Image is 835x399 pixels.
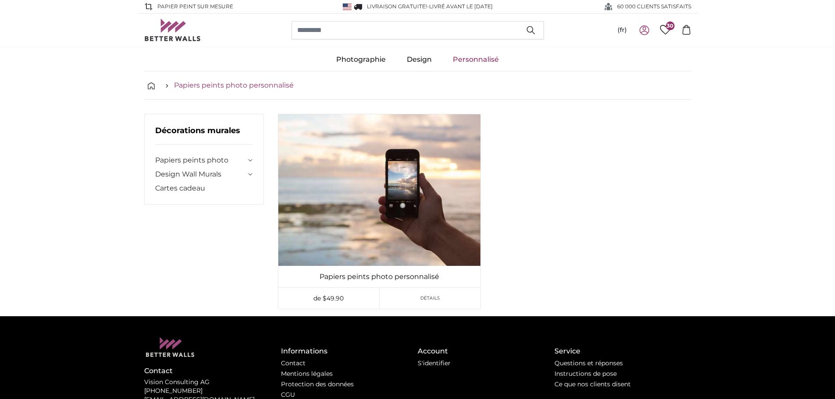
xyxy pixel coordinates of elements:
a: S'identifier [418,359,451,367]
span: 30 [666,21,675,30]
span: de $49.90 [313,294,344,302]
span: Papier peint sur mesure [157,3,233,11]
a: Papiers peints photo personnalisé [280,272,479,282]
a: Cartes cadeau [155,183,253,194]
nav: breadcrumbs [144,71,691,100]
summary: Papiers peints photo [155,155,253,166]
a: Personnalisé [442,48,509,71]
span: Détails [420,295,440,301]
a: Questions et réponses [554,359,623,367]
h4: Service [554,346,691,357]
a: Instructions de pose [554,370,617,378]
a: CGU [281,391,295,399]
img: Betterwalls [144,19,201,41]
summary: Design Wall Murals [155,169,253,180]
span: - [427,3,493,10]
a: Design [396,48,442,71]
a: Détails [380,288,481,309]
span: Livraison GRATUITE! [367,3,427,10]
a: Design Wall Murals [155,169,246,180]
h4: Contact [144,366,281,376]
button: (fr) [611,22,634,38]
a: Contact [281,359,306,367]
a: Papiers peints photo personnalisé [174,80,294,91]
span: 60 000 CLIENTS SATISFAITS [617,3,691,11]
h4: Account [418,346,554,357]
a: Protection des données [281,380,354,388]
a: Ce que nos clients disent [554,380,631,388]
a: Papiers peints photo [155,155,246,166]
h4: Informations [281,346,418,357]
span: Livré avant le [DATE] [429,3,493,10]
h3: Décorations murales [155,125,253,145]
a: Photographie [326,48,396,71]
img: États-Unis [343,4,352,10]
a: Mentions légales [281,370,333,378]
